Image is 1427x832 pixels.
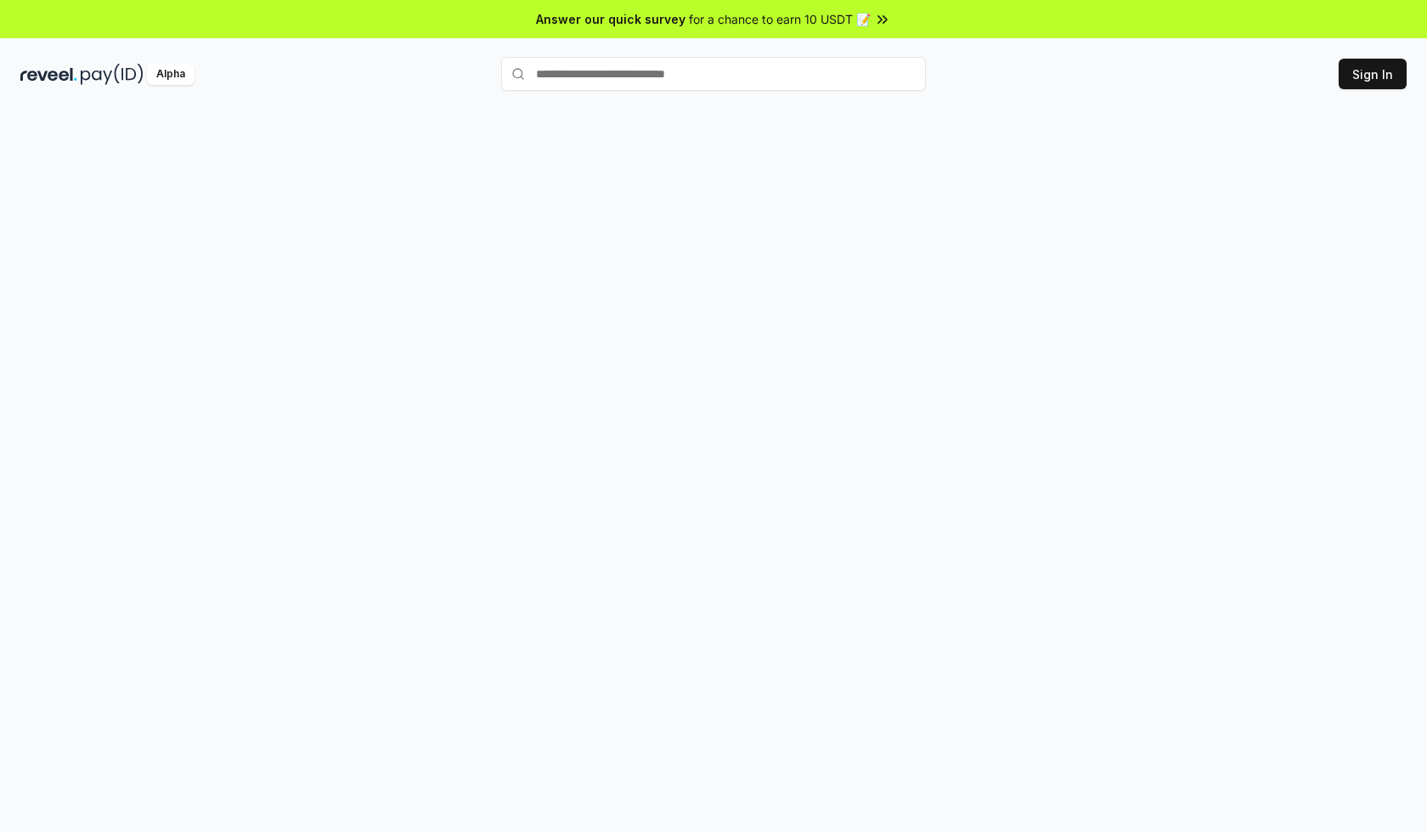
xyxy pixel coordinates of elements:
[20,64,77,85] img: reveel_dark
[1339,59,1407,89] button: Sign In
[147,64,195,85] div: Alpha
[689,10,871,28] span: for a chance to earn 10 USDT 📝
[81,64,144,85] img: pay_id
[536,10,685,28] span: Answer our quick survey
